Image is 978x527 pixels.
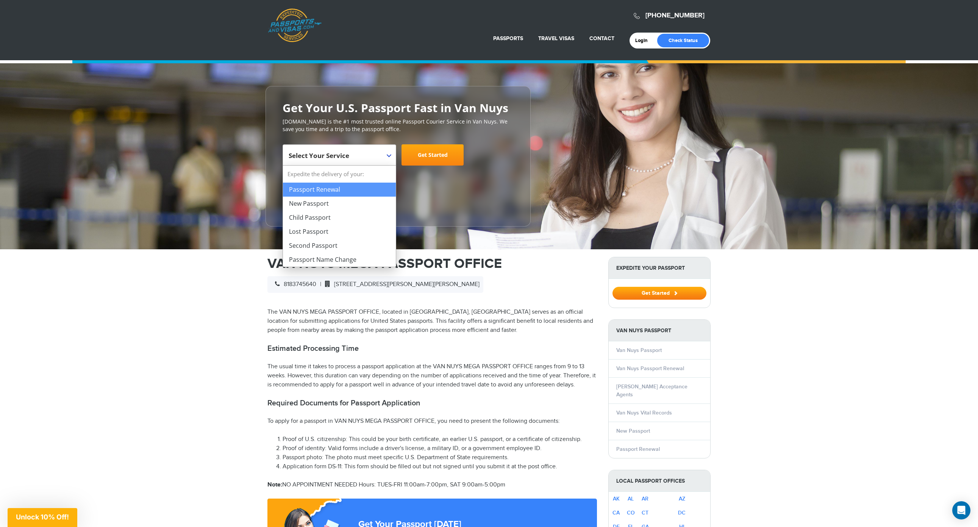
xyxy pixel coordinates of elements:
[616,446,660,452] a: Passport Renewal
[283,183,396,197] li: Passport Renewal
[283,253,396,267] li: Passport Name Change
[283,144,396,166] span: Select Your Service
[589,35,614,42] a: Contact
[616,365,684,372] a: Van Nuys Passport Renewal
[612,510,620,516] a: CA
[268,8,322,42] a: Passports & [DOMAIN_NAME]
[628,496,634,502] a: AL
[283,444,597,453] li: Proof of identity: Valid forms include a driver's license, a military ID, or a government employe...
[283,453,597,462] li: Passport photo: The photo must meet specific U.S. Department of State requirements.
[283,197,396,211] li: New Passport
[8,508,77,527] div: Unlock 10% Off!
[267,257,597,271] h1: VAN NUYS MEGA PASSPORT OFFICE
[493,35,523,42] a: Passports
[271,281,316,288] span: 8183745640
[538,35,574,42] a: Travel Visas
[635,38,653,44] a: Login
[609,320,710,341] strong: Van Nuys Passport
[267,481,282,488] strong: Note:
[283,169,514,177] span: Starting at $199 + government fees
[283,102,514,114] h2: Get Your U.S. Passport Fast in Van Nuys
[402,144,464,166] a: Get Started
[678,510,686,516] a: DC
[283,239,396,253] li: Second Passport
[616,347,662,353] a: Van Nuys Passport
[657,34,709,47] a: Check Status
[612,290,706,296] a: Get Started
[283,118,514,133] p: [DOMAIN_NAME] is the #1 most trusted online Passport Courier Service in Van Nuys. We save you tim...
[267,399,597,408] h2: Required Documents for Passport Application
[321,281,480,288] span: [STREET_ADDRESS][PERSON_NAME][PERSON_NAME]
[609,470,710,492] strong: Local Passport Offices
[627,510,635,516] a: CO
[267,308,597,335] p: The VAN NUYS MEGA PASSPORT OFFICE, located in [GEOGRAPHIC_DATA], [GEOGRAPHIC_DATA] serves as an o...
[609,257,710,279] strong: Expedite Your Passport
[289,151,349,160] span: Select Your Service
[289,147,388,169] span: Select Your Service
[267,344,597,353] h2: Estimated Processing Time
[613,496,620,502] a: AK
[283,166,396,183] strong: Expedite the delivery of your:
[267,362,597,389] p: The usual time it takes to process a passport application at the VAN NUYS MEGA PASSPORT OFFICE ra...
[642,510,648,516] a: CT
[267,417,597,426] p: To apply for a passport in VAN NUYS MEGA PASSPORT OFFICE, you need to present the following docum...
[616,383,687,398] a: [PERSON_NAME] Acceptance Agents
[952,501,970,519] div: Open Intercom Messenger
[616,428,650,434] a: New Passport
[283,211,396,225] li: Child Passport
[645,11,705,20] a: [PHONE_NUMBER]
[283,225,396,239] li: Lost Passport
[267,276,483,293] div: |
[612,287,706,300] button: Get Started
[679,496,685,502] a: AZ
[616,410,672,416] a: Van Nuys Vital Records
[267,480,597,489] p: NO APPOINTMENT NEEDED Hours: TUES-FRI 11:00am-7:00pm, SAT 9:00am-5:00pm
[283,166,396,267] li: Expedite the delivery of your:
[642,496,648,502] a: AR
[16,513,69,521] span: Unlock 10% Off!
[283,435,597,444] li: Proof of U.S. citizenship: This could be your birth certificate, an earlier U.S. passport, or a c...
[283,462,597,471] li: Application form DS-11: This form should be filled out but not signed until you submit it at the ...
